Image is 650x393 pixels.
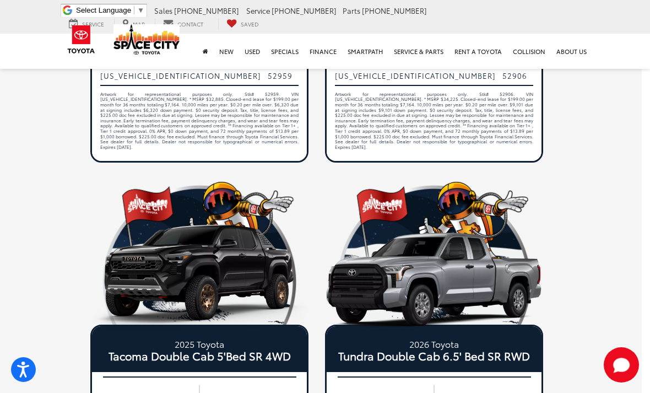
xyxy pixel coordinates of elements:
a: Service [61,18,112,30]
span: ▼ [137,6,144,14]
a: Select Language​ [76,6,144,14]
a: Contact [155,18,212,30]
img: 26_Tundra_SR_Double_Cab_6.5_Bed_Celestial_Silver_Metallic_Left [325,223,543,332]
a: Specials [266,34,304,69]
span: Contact [177,20,203,28]
span: Service [82,20,104,28]
img: 25_Tacoma_Trailhunter_Black_Left [90,223,308,332]
span: Parts [343,6,360,15]
svg: Start Chat [604,347,639,383]
span: Select Language [76,6,131,14]
a: About Us [551,34,592,69]
span: Service [246,6,270,15]
span: [PHONE_NUMBER] [362,6,427,15]
span: [PHONE_NUMBER] [174,6,239,15]
img: Space City Toyota [113,24,180,55]
a: New [214,34,239,69]
span: STK 52906 [496,61,533,80]
a: My Saved Vehicles [218,18,267,30]
a: Home [197,34,214,69]
span: STK 52959 [261,61,299,80]
a: Map [114,18,153,30]
a: Used [239,34,266,69]
div: Artwork for representational purposes only. Stk# 52906. VIN [US_VEHICLE_IDENTIFICATION_NUMBER]. *... [335,91,533,158]
img: 19_1749068609.png [325,176,543,325]
a: Collision [507,34,551,69]
span: Saved [241,20,259,28]
span: Tundra Double Cab 6.5' Bed SR RWD [335,350,533,361]
div: Artwork for representational purposes only. Stk# 52959. VIN [US_VEHICLE_IDENTIFICATION_NUMBER]. *... [100,91,299,158]
small: 2025 Toyota [100,337,299,350]
span: Map [133,20,145,28]
a: Rent a Toyota [449,34,507,69]
small: 2026 Toyota [335,337,533,350]
img: Toyota [61,21,102,57]
a: SmartPath [342,34,388,69]
a: Finance [304,34,342,69]
img: 19_1749068609.png [90,176,308,325]
span: VIN [US_VEHICLE_IDENTIFICATION_NUMBER] [100,61,261,80]
a: Service & Parts [388,34,449,69]
span: VIN [US_VEHICLE_IDENTIFICATION_NUMBER] [335,61,496,80]
span: Tacoma Double Cab 5'Bed SR 4WD [100,350,299,361]
button: Toggle Chat Window [604,347,639,383]
span: [PHONE_NUMBER] [272,6,337,15]
span: Sales [154,6,172,15]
